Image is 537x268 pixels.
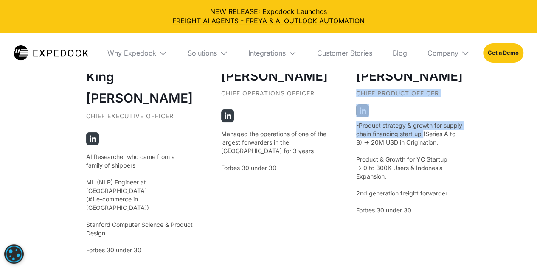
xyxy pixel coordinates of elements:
[7,7,530,26] div: NEW RELEASE: Expedock Launches
[7,16,530,25] a: FREIGHT AI AGENTS - FREYA & AI OUTLOOK AUTOMATION
[181,33,235,73] div: Solutions
[242,33,304,73] div: Integrations
[188,49,217,57] div: Solutions
[221,66,328,86] h3: [PERSON_NAME]
[101,33,174,73] div: Why Expedock
[221,90,328,104] div: Chief Operations Officer
[86,153,193,254] p: AI Researcher who came from a family of shippers ‍ ML (NLP) Engineer at [GEOGRAPHIC_DATA] (#1 e-c...
[356,121,463,215] p: -Product strategy & growth for supply chain financing start up (Series A to B) -> 20M USD in Orig...
[421,33,476,73] div: Company
[396,176,537,268] iframe: Chat Widget
[86,113,193,127] div: Chief Executive Officer
[356,66,463,86] h3: [PERSON_NAME]
[427,49,458,57] div: Company
[248,49,286,57] div: Integrations
[107,49,156,57] div: Why Expedock
[310,33,379,73] a: Customer Stories
[221,130,328,172] p: Managed the operations of one of the largest forwarders in the [GEOGRAPHIC_DATA] for 3 years Forb...
[386,33,414,73] a: Blog
[483,43,523,63] a: Get a Demo
[86,66,193,109] h2: King [PERSON_NAME]
[356,90,463,104] div: Chief Product Officer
